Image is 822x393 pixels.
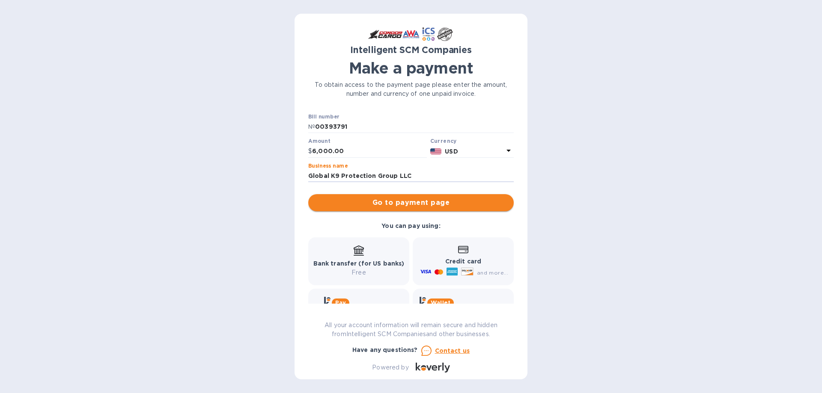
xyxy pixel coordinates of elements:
[308,122,315,131] p: №
[313,260,405,267] b: Bank transfer (for US banks)
[308,139,330,144] label: Amount
[308,80,514,98] p: To obtain access to the payment page please enter the amount, number and currency of one unpaid i...
[308,170,514,183] input: Enter business name
[315,121,514,133] input: Enter bill number
[431,299,450,306] b: Wallet
[445,258,481,265] b: Credit card
[308,114,339,119] label: Bill number
[308,147,312,156] p: $
[335,299,346,306] b: Pay
[477,269,508,276] span: and more...
[350,44,472,55] b: Intelligent SCM Companies
[312,145,427,158] input: 0.00
[430,138,457,144] b: Currency
[430,148,442,154] img: USD
[315,198,507,208] span: Go to payment page
[308,321,514,339] p: All your account information will remain secure and hidden from Intelligent SCM Companies and oth...
[435,347,470,354] u: Contact us
[308,59,514,77] h1: Make a payment
[313,268,405,277] p: Free
[308,163,348,168] label: Business name
[445,148,458,155] b: USD
[372,363,408,372] p: Powered by
[308,194,514,211] button: Go to payment page
[352,346,418,353] b: Have any questions?
[381,222,440,229] b: You can pay using:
